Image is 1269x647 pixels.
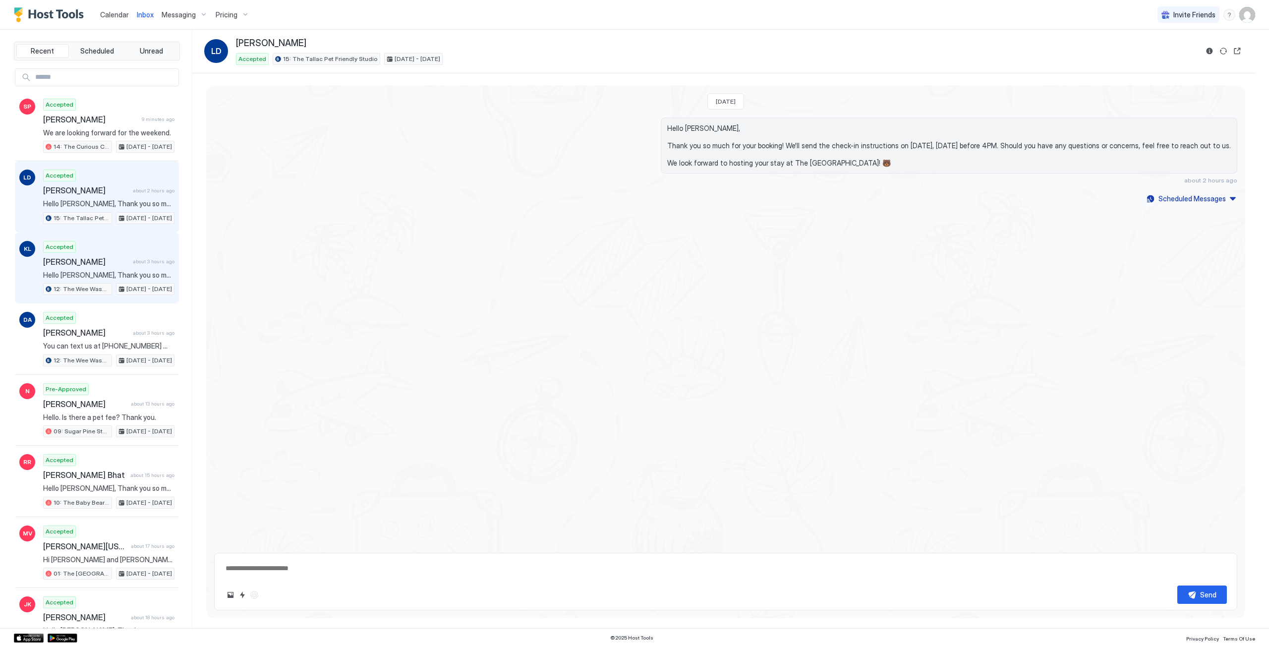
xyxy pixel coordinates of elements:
input: Input Field [31,69,178,86]
span: about 2 hours ago [1184,176,1237,184]
span: Pricing [216,10,237,19]
span: [DATE] - [DATE] [126,427,172,436]
button: Open reservation [1231,45,1243,57]
span: Accepted [46,527,73,536]
a: App Store [14,634,44,643]
span: Inbox [137,10,154,19]
span: JK [24,600,31,609]
span: [PERSON_NAME] Bhat [43,470,126,480]
button: Send [1177,586,1227,604]
span: about 13 hours ago [131,401,174,407]
a: Privacy Policy [1186,633,1219,643]
span: Terms Of Use [1223,636,1255,642]
a: Inbox [137,9,154,20]
span: Hello [PERSON_NAME], Thank you so much for your booking! We'll send the check-in instructions on ... [667,124,1231,168]
span: [PERSON_NAME] [43,185,129,195]
span: 15: The Tallac Pet Friendly Studio [54,214,110,223]
button: Reservation information [1204,45,1215,57]
span: [PERSON_NAME][US_STATE] May [43,541,127,551]
span: Hello [PERSON_NAME], Thank you so much for your booking! We'll send the check-in instructions on ... [43,199,174,208]
span: Messaging [162,10,196,19]
span: Accepted [238,55,266,63]
div: Scheduled Messages [1158,193,1226,204]
span: Hello [PERSON_NAME], Thank you so much for your booking! We'll send the check-in instructions on ... [43,626,174,635]
span: You can text us at [PHONE_NUMBER] 😊 with your name and the screenshot of the payment [43,342,174,351]
span: We are looking forward for the weekend. [43,128,174,137]
span: [DATE] - [DATE] [126,498,172,507]
span: LD [23,173,31,182]
span: SP [23,102,31,111]
button: Upload image [225,589,236,601]
span: [DATE] - [DATE] [126,142,172,151]
span: about 3 hours ago [133,258,174,265]
span: Hello [PERSON_NAME], Thank you so much for your booking! We'll send the check-in instructions on ... [43,271,174,280]
span: [DATE] - [DATE] [126,214,172,223]
span: [DATE] - [DATE] [126,285,172,294]
span: © 2025 Host Tools [610,635,653,641]
span: Hello. Is there a pet fee? Thank you. [43,413,174,422]
a: Google Play Store [48,634,77,643]
span: MV [23,529,32,538]
span: 15: The Tallac Pet Friendly Studio [283,55,378,63]
span: 12: The Wee Washoe Pet-Friendly Studio [54,356,110,365]
span: Unread [140,47,163,56]
span: about 15 hours ago [130,472,174,478]
span: Pre-Approved [46,385,86,394]
span: Scheduled [80,47,114,56]
span: [DATE] - [DATE] [395,55,440,63]
span: [PERSON_NAME] [43,257,129,267]
span: Accepted [46,598,73,607]
span: Invite Friends [1173,10,1215,19]
span: 01: The [GEOGRAPHIC_DATA] at The [GEOGRAPHIC_DATA] [54,569,110,578]
span: LD [211,45,222,57]
span: 9 minutes ago [142,116,174,122]
span: Hi [PERSON_NAME] and [PERSON_NAME] is Me , my Son and my Dog . We can wait to be there and relax ... [43,555,174,564]
button: Scheduled Messages [1145,192,1237,205]
span: [DATE] [716,98,736,105]
span: 10: The Baby Bear Pet Friendly Studio [54,498,110,507]
span: Accepted [46,313,73,322]
span: 12: The Wee Washoe Pet-Friendly Studio [54,285,110,294]
span: Accepted [46,456,73,465]
span: [PERSON_NAME] [43,399,127,409]
span: [DATE] - [DATE] [126,569,172,578]
span: Calendar [100,10,129,19]
span: [DATE] - [DATE] [126,356,172,365]
span: [PERSON_NAME] [43,612,127,622]
span: DA [23,315,32,324]
span: Accepted [46,100,73,109]
span: [PERSON_NAME] [236,38,306,49]
a: Calendar [100,9,129,20]
span: Accepted [46,242,73,251]
span: Hello [PERSON_NAME], Thank you so much for your booking! We'll send the check-in instructions on ... [43,484,174,493]
button: Sync reservation [1217,45,1229,57]
button: Quick reply [236,589,248,601]
a: Terms Of Use [1223,633,1255,643]
span: RR [23,458,31,467]
button: Recent [16,44,69,58]
span: Accepted [46,171,73,180]
button: Unread [125,44,177,58]
div: User profile [1239,7,1255,23]
span: Privacy Policy [1186,636,1219,642]
span: 09: Sugar Pine Studio at [GEOGRAPHIC_DATA] [54,427,110,436]
div: Send [1200,589,1216,600]
span: about 18 hours ago [131,614,174,621]
div: tab-group [14,42,180,60]
button: Scheduled [71,44,123,58]
span: Recent [31,47,54,56]
span: KL [24,244,31,253]
span: about 2 hours ago [133,187,174,194]
span: about 3 hours ago [133,330,174,336]
div: menu [1223,9,1235,21]
span: N [25,387,30,396]
span: about 17 hours ago [131,543,174,549]
span: [PERSON_NAME] [43,328,129,338]
span: [PERSON_NAME] [43,115,138,124]
span: 14: The Curious Cub Pet Friendly Studio [54,142,110,151]
a: Host Tools Logo [14,7,88,22]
